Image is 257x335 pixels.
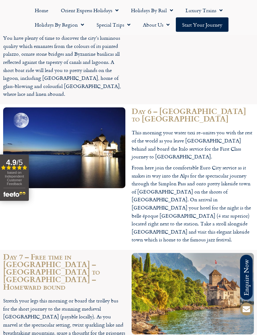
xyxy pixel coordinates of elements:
h2: Day 6 – [GEOGRAPHIC_DATA] to [GEOGRAPHIC_DATA] [132,108,254,123]
h2: Day 7 – Free time in [GEOGRAPHIC_DATA] – [GEOGRAPHIC_DATA] to [GEOGRAPHIC_DATA] – Homeward bound [3,253,125,291]
a: Start your Journey [176,18,228,32]
a: Holidays by Rail [125,3,179,18]
nav: Menu [3,3,254,32]
a: Orient Express Holidays [55,3,125,18]
a: Special Trips [90,18,137,32]
a: Luxury Trains [179,3,229,18]
a: Home [29,3,55,18]
a: About Us [137,18,176,32]
p: From here join the comfortable Euro City service as it snakes its way into the Alps for the spect... [132,164,254,244]
img: lake-geneva-night italy by train [3,108,125,188]
a: Holidays by Region [29,18,90,32]
img: Montreux luxury holidays by planet rail [132,253,254,335]
p: You have plenty of time to discover the city’s luminous quality which emanates from the colours o... [3,34,125,99]
p: This morning your water taxi re-unites you with the rest of the world as you leave [GEOGRAPHIC_DA... [132,129,254,161]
